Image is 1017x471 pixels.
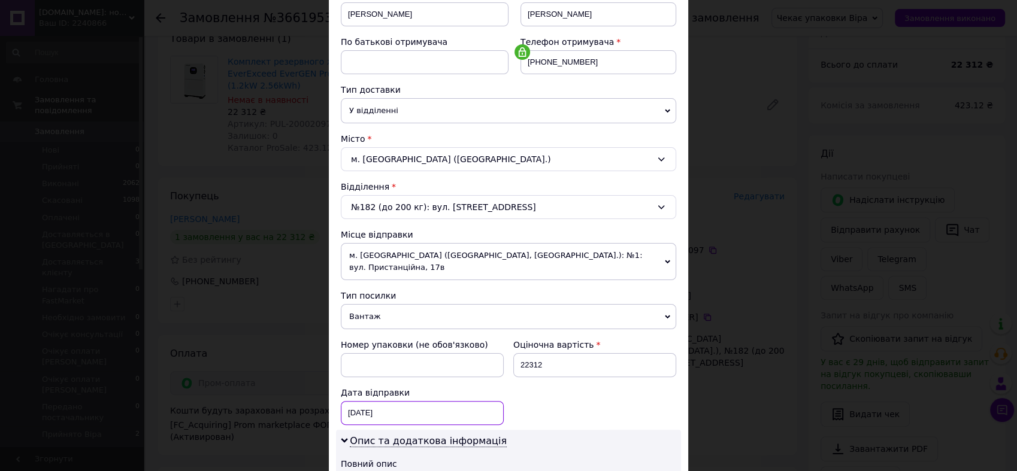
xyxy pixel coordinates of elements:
[341,243,676,280] span: м. [GEOGRAPHIC_DATA] ([GEOGRAPHIC_DATA], [GEOGRAPHIC_DATA].): №1: вул. Пристанційна, 17в
[341,195,676,219] div: №182 (до 200 кг): вул. [STREET_ADDRESS]
[341,147,676,171] div: м. [GEOGRAPHIC_DATA] ([GEOGRAPHIC_DATA].)
[341,98,676,123] span: У відділенні
[341,304,676,329] span: Вантаж
[341,387,504,399] div: Дата відправки
[341,133,676,145] div: Місто
[341,85,401,95] span: Тип доставки
[341,339,504,351] div: Номер упаковки (не обов'язково)
[520,37,614,47] span: Телефон отримувача
[341,37,447,47] span: По батькові отримувача
[350,435,507,447] span: Опис та додаткова інформація
[520,50,676,74] input: +380
[341,230,413,239] span: Місце відправки
[341,291,396,300] span: Тип посилки
[341,181,676,193] div: Відділення
[341,458,676,470] div: Повний опис
[513,339,676,351] div: Оціночна вартість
